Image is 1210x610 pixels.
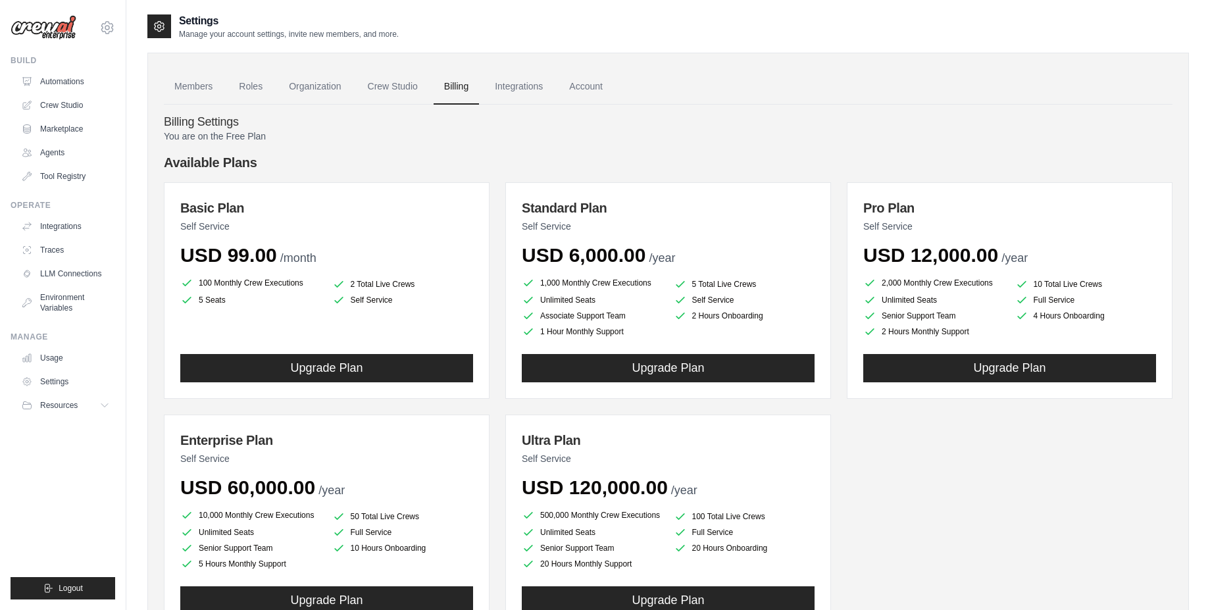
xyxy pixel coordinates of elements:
[674,542,815,555] li: 20 Hours Onboarding
[332,278,474,291] li: 2 Total Live Crews
[522,476,668,498] span: USD 120,000.00
[180,293,322,307] li: 5 Seats
[318,484,345,497] span: /year
[16,118,115,140] a: Marketplace
[674,526,815,539] li: Full Service
[179,29,399,39] p: Manage your account settings, invite new members, and more.
[180,452,473,465] p: Self Service
[484,69,553,105] a: Integrations
[863,244,998,266] span: USD 12,000.00
[180,220,473,233] p: Self Service
[1015,278,1157,291] li: 10 Total Live Crews
[40,400,78,411] span: Resources
[16,395,115,416] button: Resources
[332,542,474,555] li: 10 Hours Onboarding
[522,526,663,539] li: Unlimited Seats
[11,577,115,599] button: Logout
[11,200,115,211] div: Operate
[674,293,815,307] li: Self Service
[16,371,115,392] a: Settings
[522,220,815,233] p: Self Service
[332,510,474,523] li: 50 Total Live Crews
[16,142,115,163] a: Agents
[522,557,663,571] li: 20 Hours Monthly Support
[11,15,76,40] img: Logo
[180,476,315,498] span: USD 60,000.00
[434,69,479,105] a: Billing
[522,293,663,307] li: Unlimited Seats
[164,130,1172,143] p: You are on the Free Plan
[179,13,399,29] h2: Settings
[180,557,322,571] li: 5 Hours Monthly Support
[16,95,115,116] a: Crew Studio
[863,275,1005,291] li: 2,000 Monthly Crew Executions
[522,452,815,465] p: Self Service
[649,251,675,265] span: /year
[180,275,322,291] li: 100 Monthly Crew Executions
[278,69,351,105] a: Organization
[671,484,697,497] span: /year
[280,251,316,265] span: /month
[164,115,1172,130] h4: Billing Settings
[674,510,815,523] li: 100 Total Live Crews
[16,287,115,318] a: Environment Variables
[228,69,273,105] a: Roles
[59,583,83,594] span: Logout
[16,263,115,284] a: LLM Connections
[180,526,322,539] li: Unlimited Seats
[16,166,115,187] a: Tool Registry
[522,199,815,217] h3: Standard Plan
[357,69,428,105] a: Crew Studio
[180,354,473,382] button: Upgrade Plan
[11,332,115,342] div: Manage
[522,507,663,523] li: 500,000 Monthly Crew Executions
[863,309,1005,322] li: Senior Support Team
[16,216,115,237] a: Integrations
[863,199,1156,217] h3: Pro Plan
[863,293,1005,307] li: Unlimited Seats
[1015,309,1157,322] li: 4 Hours Onboarding
[16,347,115,369] a: Usage
[1015,293,1157,307] li: Full Service
[11,55,115,66] div: Build
[674,278,815,291] li: 5 Total Live Crews
[164,153,1172,172] h4: Available Plans
[16,71,115,92] a: Automations
[522,309,663,322] li: Associate Support Team
[522,325,663,338] li: 1 Hour Monthly Support
[180,199,473,217] h3: Basic Plan
[332,293,474,307] li: Self Service
[863,354,1156,382] button: Upgrade Plan
[522,354,815,382] button: Upgrade Plan
[522,275,663,291] li: 1,000 Monthly Crew Executions
[180,542,322,555] li: Senior Support Team
[559,69,613,105] a: Account
[180,244,277,266] span: USD 99.00
[180,507,322,523] li: 10,000 Monthly Crew Executions
[180,431,473,449] h3: Enterprise Plan
[164,69,223,105] a: Members
[522,431,815,449] h3: Ultra Plan
[522,244,645,266] span: USD 6,000.00
[863,220,1156,233] p: Self Service
[674,309,815,322] li: 2 Hours Onboarding
[863,325,1005,338] li: 2 Hours Monthly Support
[522,542,663,555] li: Senior Support Team
[332,526,474,539] li: Full Service
[1001,251,1028,265] span: /year
[16,240,115,261] a: Traces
